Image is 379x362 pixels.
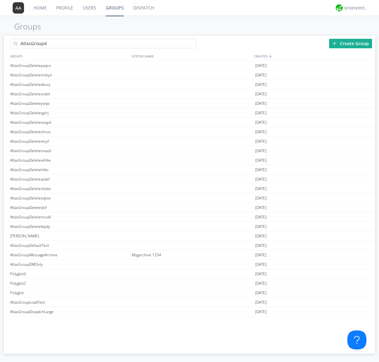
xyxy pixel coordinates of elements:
[255,99,267,108] span: [DATE]
[9,241,130,250] div: AtlasGroupDefaultTest
[255,269,267,279] span: [DATE]
[4,231,375,241] a: [PERSON_NAME][DATE]
[9,288,130,297] div: Polyglot
[9,165,130,174] div: AtlasGroupDeletelrtbs
[255,203,267,212] span: [DATE]
[4,298,375,307] a: AtlasGroupLoadTest[DATE]
[9,193,130,203] div: AtlasGroupDeleteoqtxe
[255,80,267,89] span: [DATE]
[9,70,130,80] div: AtlasGroupDeletemskyn
[255,118,267,127] span: [DATE]
[347,330,366,349] iframe: Toggle Customer Support
[255,307,267,317] span: [DATE]
[255,231,267,241] span: [DATE]
[4,127,375,137] a: AtlasGroupDeleteshrux[DATE]
[4,80,375,89] a: AtlasGroupDeletedeuvj[DATE]
[255,61,267,70] span: [DATE]
[255,89,267,99] span: [DATE]
[4,288,375,298] a: Polyglot[DATE]
[130,51,252,61] div: SYSTEM_NAME
[4,137,375,146] a: AtlasGroupDeletextvyf[DATE]
[4,89,375,99] a: AtlasGroupDeleteoxdvt[DATE]
[336,4,343,11] img: 29d36aed6fa347d5a1537e7736e6aa13
[9,222,130,231] div: AtlasGroupDeletetkpdy
[4,317,375,326] a: AtlasGroupDispatch19[DATE]
[4,61,375,70] a: AtlasGroupDeletepaqro[DATE]
[11,39,196,48] input: Search groups
[255,241,267,250] span: [DATE]
[4,241,375,250] a: AtlasGroupDefaultTest[DATE]
[255,156,267,165] span: [DATE]
[9,212,130,222] div: AtlasGroupDeletemcvkf
[9,307,130,316] div: AtlasGroupDispatchLarge
[4,118,375,127] a: AtlasGroupDeletexoqyd[DATE]
[4,279,375,288] a: Polyglot2[DATE]
[4,203,375,212] a: AtlasGroupDeleteijlvf[DATE]
[255,317,267,326] span: [DATE]
[4,175,375,184] a: AtlasGroupDeleteazdvl[DATE]
[252,51,375,61] div: CREATED
[9,260,130,269] div: AtlasGroupDMOnly
[9,317,130,326] div: AtlasGroupDispatch19
[9,175,130,184] div: AtlasGroupDeleteazdvl
[9,269,130,278] div: Polyglot3
[255,250,267,260] span: [DATE]
[4,250,375,260] a: AtlasGroupMessageArchiveMsgarchive 1234[DATE]
[344,5,368,11] div: orionvontas+atlas+automation+org2
[4,193,375,203] a: AtlasGroupDeleteoqtxe[DATE]
[255,222,267,231] span: [DATE]
[9,146,130,155] div: AtlasGroupDeleteonauh
[4,165,375,175] a: AtlasGroupDeletelrtbs[DATE]
[4,156,375,165] a: AtlasGroupDeletevkhbv[DATE]
[255,165,267,175] span: [DATE]
[4,222,375,231] a: AtlasGroupDeletetkpdy[DATE]
[255,298,267,307] span: [DATE]
[4,260,375,269] a: AtlasGroupDMOnly[DATE]
[130,250,254,259] div: Msgarchive 1234
[9,279,130,288] div: Polyglot2
[255,146,267,156] span: [DATE]
[4,269,375,279] a: Polyglot3[DATE]
[4,99,375,108] a: AtlasGroupDeleteywlpi[DATE]
[9,51,129,61] div: GROUPS
[9,108,130,117] div: AtlasGroupDeleteqpirj
[9,99,130,108] div: AtlasGroupDeleteywlpi
[4,184,375,193] a: AtlasGroupDeleterbsbo[DATE]
[4,307,375,317] a: AtlasGroupDispatchLarge[DATE]
[4,212,375,222] a: AtlasGroupDeletemcvkf[DATE]
[9,61,130,70] div: AtlasGroupDeletepaqro
[255,70,267,80] span: [DATE]
[9,203,130,212] div: AtlasGroupDeleteijlvf
[9,80,130,89] div: AtlasGroupDeletedeuvj
[255,288,267,298] span: [DATE]
[4,146,375,156] a: AtlasGroupDeleteonauh[DATE]
[255,175,267,184] span: [DATE]
[255,108,267,118] span: [DATE]
[9,156,130,165] div: AtlasGroupDeletevkhbv
[4,108,375,118] a: AtlasGroupDeleteqpirj[DATE]
[255,127,267,137] span: [DATE]
[9,231,130,240] div: [PERSON_NAME]
[255,279,267,288] span: [DATE]
[332,41,337,45] img: plus.svg
[13,2,24,14] img: 373638.png
[4,70,375,80] a: AtlasGroupDeletemskyn[DATE]
[255,184,267,193] span: [DATE]
[255,193,267,203] span: [DATE]
[255,212,267,222] span: [DATE]
[9,89,130,98] div: AtlasGroupDeleteoxdvt
[9,137,130,146] div: AtlasGroupDeletextvyf
[9,118,130,127] div: AtlasGroupDeletexoqyd
[9,250,130,259] div: AtlasGroupMessageArchive
[9,298,130,307] div: AtlasGroupLoadTest
[9,184,130,193] div: AtlasGroupDeleterbsbo
[255,137,267,146] span: [DATE]
[9,127,130,136] div: AtlasGroupDeleteshrux
[255,260,267,269] span: [DATE]
[329,39,372,48] div: Create Group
